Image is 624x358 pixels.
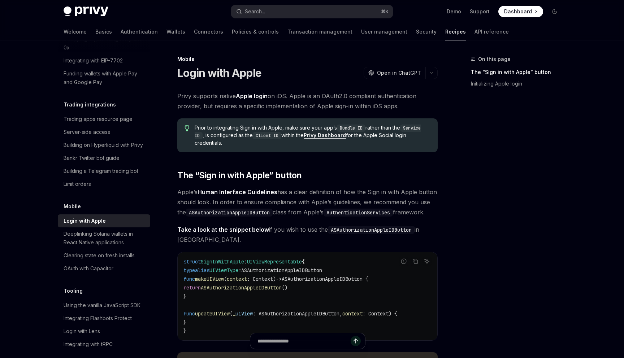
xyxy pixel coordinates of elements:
[58,126,150,139] a: Server-side access
[471,66,566,78] a: The “Sign in with Apple” button
[64,115,133,123] div: Trading apps resource page
[445,23,466,40] a: Recipes
[201,258,244,265] span: SignInWithApple
[58,67,150,89] a: Funding wallets with Apple Pay and Google Pay
[253,132,281,139] code: Client ID
[95,23,112,40] a: Basics
[361,23,407,40] a: User management
[166,23,185,40] a: Wallets
[64,230,146,247] div: Deeplinking Solana wallets in React Native applications
[337,125,365,132] code: Bundle ID
[498,6,543,17] a: Dashboard
[399,257,408,266] button: Report incorrect code
[474,23,509,40] a: API reference
[64,301,140,310] div: Using the vanilla JavaScript SDK
[195,276,224,282] span: makeUIView
[183,293,186,300] span: }
[302,258,305,265] span: {
[177,170,302,181] span: The “Sign in with Apple” button
[58,214,150,227] a: Login with Apple
[58,152,150,165] a: Bankr Twitter bot guide
[64,314,132,323] div: Integrating Flashbots Protect
[241,267,322,274] span: ASAuthorizationAppleIDButton
[64,100,116,109] h5: Trading integrations
[64,141,143,149] div: Building on Hyperliquid with Privy
[247,258,302,265] span: UIViewRepresentable
[287,23,352,40] a: Transaction management
[276,276,282,282] span: ->
[381,9,389,14] span: ⌘ K
[195,125,421,139] code: Service ID
[411,257,420,266] button: Copy the contents from the code block
[195,310,230,317] span: updateUIView
[177,187,438,217] span: Apple’s has a clear definition of how the Sign in with Apple button should look. In order to ensu...
[230,310,233,317] span: (
[257,333,351,349] input: Ask a question...
[58,139,150,152] a: Building on Hyperliquid with Privy
[183,319,186,326] span: }
[64,287,83,295] h5: Tooling
[177,91,438,111] span: Privy supports native on iOS. Apple is an OAuth2.0 compliant authentication provider, but require...
[364,67,425,79] button: Open in ChatGPT
[58,178,150,191] a: Limit orders
[253,310,342,317] span: : ASAuthorizationAppleIDButton,
[377,69,421,77] span: Open in ChatGPT
[64,56,123,65] div: Integrating with EIP-7702
[282,284,287,291] span: ()
[195,124,430,147] span: Prior to integrating Sign in with Apple, make sure your app’s rather than the , is configured as ...
[235,310,253,317] span: uiView
[185,125,190,131] svg: Tip
[422,257,432,266] button: Ask AI
[183,258,201,265] span: struct
[447,8,461,15] a: Demo
[64,251,135,260] div: Clearing state on fresh installs
[247,276,276,282] span: : Context)
[194,23,223,40] a: Connectors
[224,276,227,282] span: (
[504,8,532,15] span: Dashboard
[183,267,209,274] span: typealias
[64,69,146,87] div: Funding wallets with Apple Pay and Google Pay
[328,226,415,234] code: ASAuthorizationAppleIDButton
[183,284,201,291] span: return
[58,312,150,325] a: Integrating Flashbots Protect
[471,78,566,89] a: Initializing Apple login
[233,310,235,317] span: _
[227,276,247,282] span: context
[58,299,150,312] a: Using the vanilla JavaScript SDK
[58,325,150,338] a: Login with Lens
[58,338,150,351] a: Integrating with tRPC
[177,56,438,63] div: Mobile
[58,262,150,275] a: OAuth with Capacitor
[64,180,91,188] div: Limit orders
[58,227,150,249] a: Deeplinking Solana wallets in React Native applications
[363,310,397,317] span: : Context) {
[177,224,438,245] span: if you wish to use the in [GEOGRAPHIC_DATA].
[209,267,238,274] span: UIViewType
[351,336,361,346] button: Send message
[64,154,120,162] div: Bankr Twitter bot guide
[64,167,138,175] div: Building a Telegram trading bot
[232,23,279,40] a: Policies & controls
[183,310,195,317] span: func
[64,327,100,336] div: Login with Lens
[198,188,277,196] a: Human Interface Guidelines
[64,202,81,211] h5: Mobile
[58,249,150,262] a: Clearing state on fresh installs
[470,8,490,15] a: Support
[478,55,511,64] span: On this page
[58,165,150,178] a: Building a Telegram trading bot
[64,264,113,273] div: OAuth with Capacitor
[64,6,108,17] img: dark logo
[58,113,150,126] a: Trading apps resource page
[304,132,346,139] a: Privy Dashboard
[177,66,261,79] h1: Login with Apple
[177,226,269,233] strong: Take a look at the snippet below
[238,267,241,274] span: =
[245,7,265,16] div: Search...
[244,258,247,265] span: :
[231,5,393,18] button: Open search
[58,54,150,67] a: Integrating with EIP-7702
[121,23,158,40] a: Authentication
[324,209,393,217] code: AuthenticationServices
